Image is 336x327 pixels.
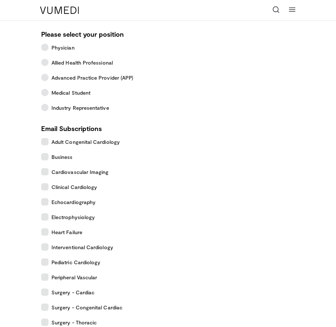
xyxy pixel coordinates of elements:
[40,7,79,14] img: VuMedi Logo
[51,153,73,161] span: Business
[51,243,113,251] span: Interventional Cardiology
[51,198,96,206] span: Echocardiography
[51,213,95,221] span: Electrophysiology
[51,138,120,146] span: Adult Congenital Cardiology
[51,319,97,326] span: Surgery - Thoracic
[51,288,94,296] span: Surgery - Cardiac
[51,273,97,281] span: Peripheral Vascular
[41,30,124,38] strong: Please select your position
[51,258,100,266] span: Pediatric Cardiology
[51,89,90,97] span: Medical Student
[51,304,122,311] span: Surgery - Congenital Cardiac
[51,104,109,112] span: Industry Representative
[41,124,102,132] strong: Email Subscriptions
[51,59,113,66] span: Allied Health Professional
[51,228,82,236] span: Heart Failure
[51,74,133,81] span: Advanced Practice Provider (APP)
[51,44,75,51] span: Physician
[51,183,97,191] span: Clinical Cardiology
[51,168,109,176] span: Cardiovascular Imaging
